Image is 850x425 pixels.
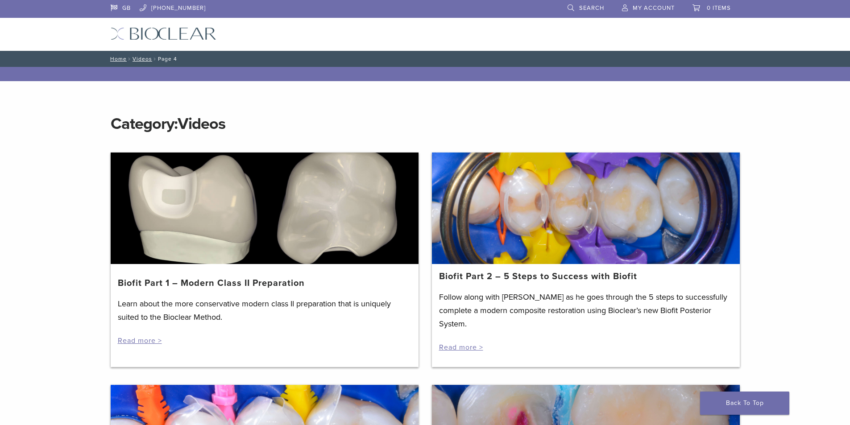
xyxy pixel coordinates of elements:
[633,4,675,12] span: My Account
[118,336,162,345] a: Read more >
[439,290,733,330] p: Follow along with [PERSON_NAME] as he goes through the 5 steps to successfully complete a modern ...
[104,51,746,67] nav: Page 4
[707,4,731,12] span: 0 items
[111,27,216,40] img: Bioclear
[108,56,127,62] a: Home
[133,56,152,62] a: Videos
[118,278,305,289] a: Biofit Part 1 – Modern Class II Preparation
[439,343,483,352] a: Read more >
[127,57,133,61] span: /
[579,4,604,12] span: Search
[118,297,411,324] p: Learn about the more conservative modern class II preparation that is uniquely suited to the Bioc...
[439,271,637,282] a: Biofit Part 2 – 5 Steps to Success with Biofit
[111,95,740,135] h1: Category:
[178,114,225,133] span: Videos
[700,392,789,415] a: Back To Top
[152,57,158,61] span: /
